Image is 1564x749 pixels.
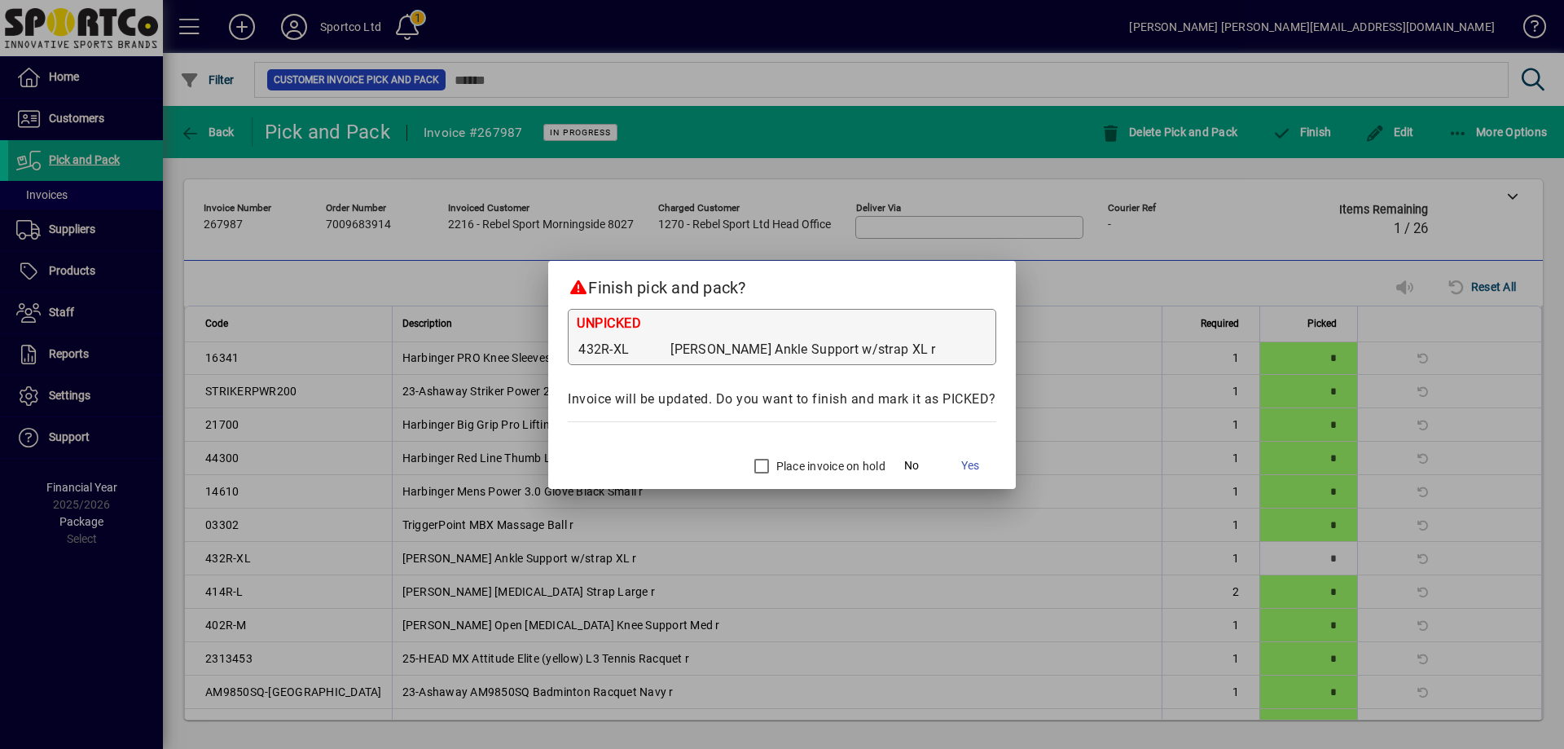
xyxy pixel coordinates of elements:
[961,457,979,474] span: Yes
[904,457,919,474] span: No
[944,452,996,481] button: Yes
[577,314,987,337] div: UNPICKED
[773,458,885,474] label: Place invoice on hold
[670,339,986,360] td: [PERSON_NAME] Ankle Support w/strap XL r
[548,261,1016,308] h2: Finish pick and pack?
[568,390,996,409] div: Invoice will be updated. Do you want to finish and mark it as PICKED?
[885,452,938,481] button: No
[577,339,670,360] td: 432R-XL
